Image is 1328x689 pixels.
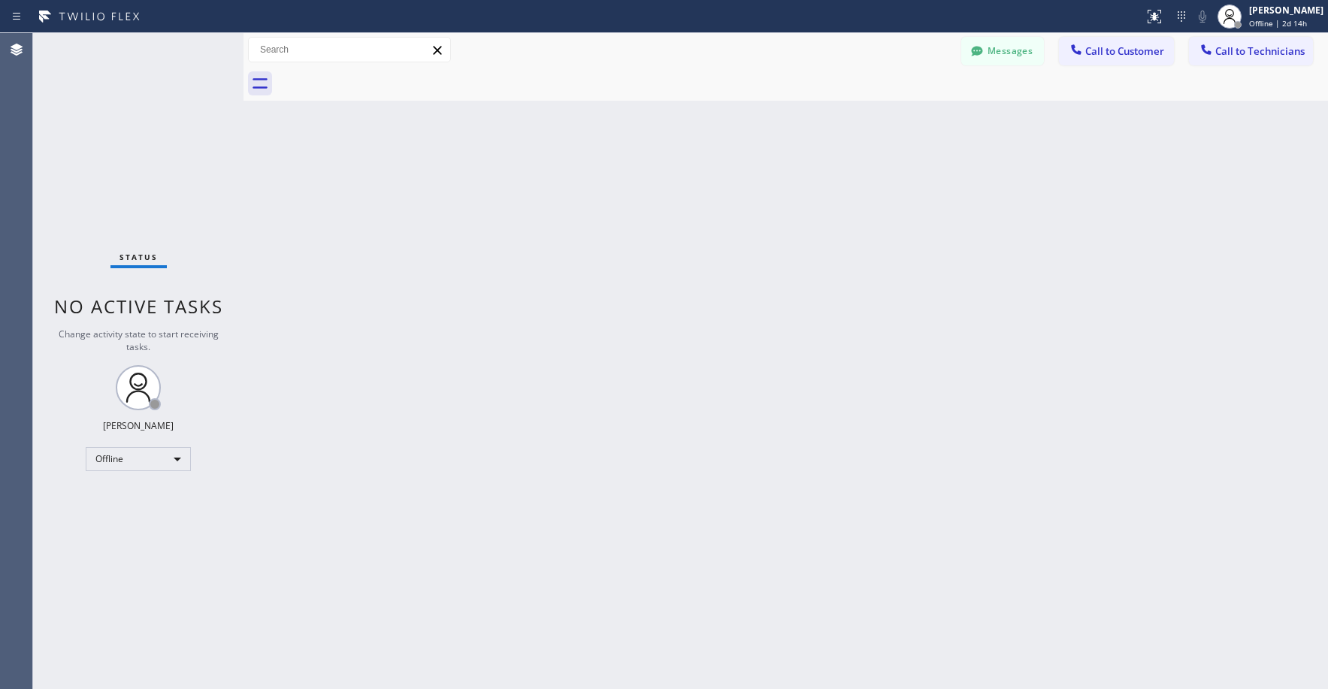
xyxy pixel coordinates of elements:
[54,294,223,319] span: No active tasks
[1249,18,1307,29] span: Offline | 2d 14h
[1192,6,1213,27] button: Mute
[86,447,191,471] div: Offline
[1189,37,1313,65] button: Call to Technicians
[103,419,174,432] div: [PERSON_NAME]
[1085,44,1164,58] span: Call to Customer
[249,38,450,62] input: Search
[1215,44,1305,58] span: Call to Technicians
[119,252,158,262] span: Status
[1249,4,1323,17] div: [PERSON_NAME]
[1059,37,1174,65] button: Call to Customer
[59,328,219,353] span: Change activity state to start receiving tasks.
[961,37,1044,65] button: Messages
